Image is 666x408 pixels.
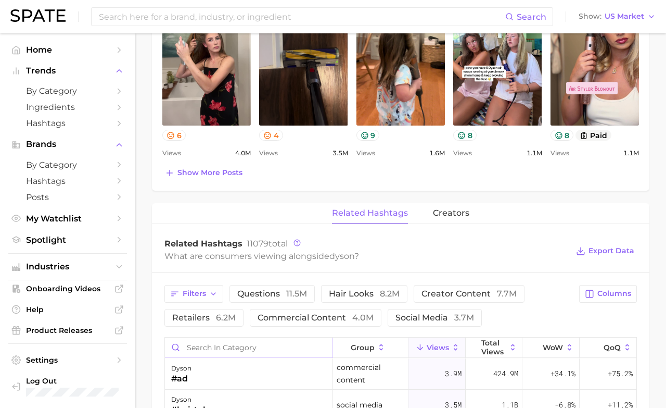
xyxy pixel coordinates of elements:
[26,86,109,96] span: by Category
[356,147,375,159] span: Views
[527,147,542,159] span: 1.1m
[575,130,611,141] button: paid
[445,367,462,380] span: 3.9m
[235,147,251,159] span: 4.0m
[8,137,127,152] button: Brands
[579,285,637,303] button: Columns
[356,130,380,141] button: 9
[550,367,575,380] span: +34.1%
[579,14,601,19] span: Show
[26,192,109,202] span: Posts
[550,130,574,141] button: 8
[433,208,469,218] span: creators
[26,118,109,128] span: Hashtags
[597,289,631,298] span: Columns
[380,289,400,299] span: 8.2m
[164,249,568,263] div: What are consumers viewing alongside ?
[623,147,639,159] span: 1.1m
[332,147,348,159] span: 3.5m
[8,259,127,275] button: Industries
[164,239,242,249] span: Related Hashtags
[26,176,109,186] span: Hashtags
[580,338,636,358] button: QoQ
[26,376,119,386] span: Log Out
[183,289,206,298] span: Filters
[408,338,466,358] button: Views
[26,262,109,271] span: Industries
[481,339,506,355] span: Total Views
[333,338,408,358] button: group
[493,367,518,380] span: 424.9m
[8,63,127,79] button: Trends
[26,102,109,112] span: Ingredients
[8,42,127,58] a: Home
[550,147,569,159] span: Views
[26,235,109,245] span: Spotlight
[26,284,109,293] span: Onboarding Videos
[171,362,191,375] div: dyson
[453,147,472,159] span: Views
[8,115,127,131] a: Hashtags
[466,338,523,358] button: Total Views
[8,281,127,296] a: Onboarding Videos
[26,140,109,149] span: Brands
[258,314,374,322] span: commercial content
[8,173,127,189] a: Hashtags
[522,338,580,358] button: WoW
[395,314,474,322] span: social media
[165,338,332,357] input: Search in category
[429,147,445,159] span: 1.6m
[171,393,208,406] div: dyson
[352,313,374,323] span: 4.0m
[26,355,109,365] span: Settings
[8,302,127,317] a: Help
[259,147,278,159] span: Views
[165,358,636,390] button: dyson#adcommercial content3.9m424.9m+34.1%+75.2%
[337,361,404,386] span: commercial content
[543,343,563,352] span: WoW
[8,352,127,368] a: Settings
[8,99,127,115] a: Ingredients
[8,157,127,173] a: by Category
[573,244,637,258] button: Export Data
[8,189,127,205] a: Posts
[10,9,66,22] img: SPATE
[604,343,621,352] span: QoQ
[605,14,644,19] span: US Market
[177,168,242,177] span: Show more posts
[216,313,236,323] span: 6.2m
[171,373,191,385] div: #ad
[286,289,307,299] span: 11.5m
[8,373,127,400] a: Log out. Currently logged in with e-mail pryan@sharkninja.com.
[517,12,546,22] span: Search
[453,130,477,141] button: 8
[247,239,288,249] span: total
[497,289,517,299] span: 7.7m
[162,147,181,159] span: Views
[26,326,109,335] span: Product Releases
[237,290,307,298] span: questions
[26,66,109,76] span: Trends
[26,45,109,55] span: Home
[8,83,127,99] a: by Category
[8,232,127,248] a: Spotlight
[26,214,109,224] span: My Watchlist
[98,8,505,26] input: Search here for a brand, industry, or ingredient
[329,290,400,298] span: hair looks
[608,367,633,380] span: +75.2%
[162,130,186,141] button: 6
[8,211,127,227] a: My Watchlist
[172,314,236,322] span: retailers
[332,208,408,218] span: related hashtags
[247,239,268,249] span: 11079
[8,323,127,338] a: Product Releases
[26,305,109,314] span: Help
[427,343,449,352] span: Views
[259,130,283,141] button: 4
[329,251,354,261] span: dyson
[421,290,517,298] span: creator content
[576,10,658,23] button: ShowUS Market
[351,343,375,352] span: group
[162,166,245,180] button: Show more posts
[454,313,474,323] span: 3.7m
